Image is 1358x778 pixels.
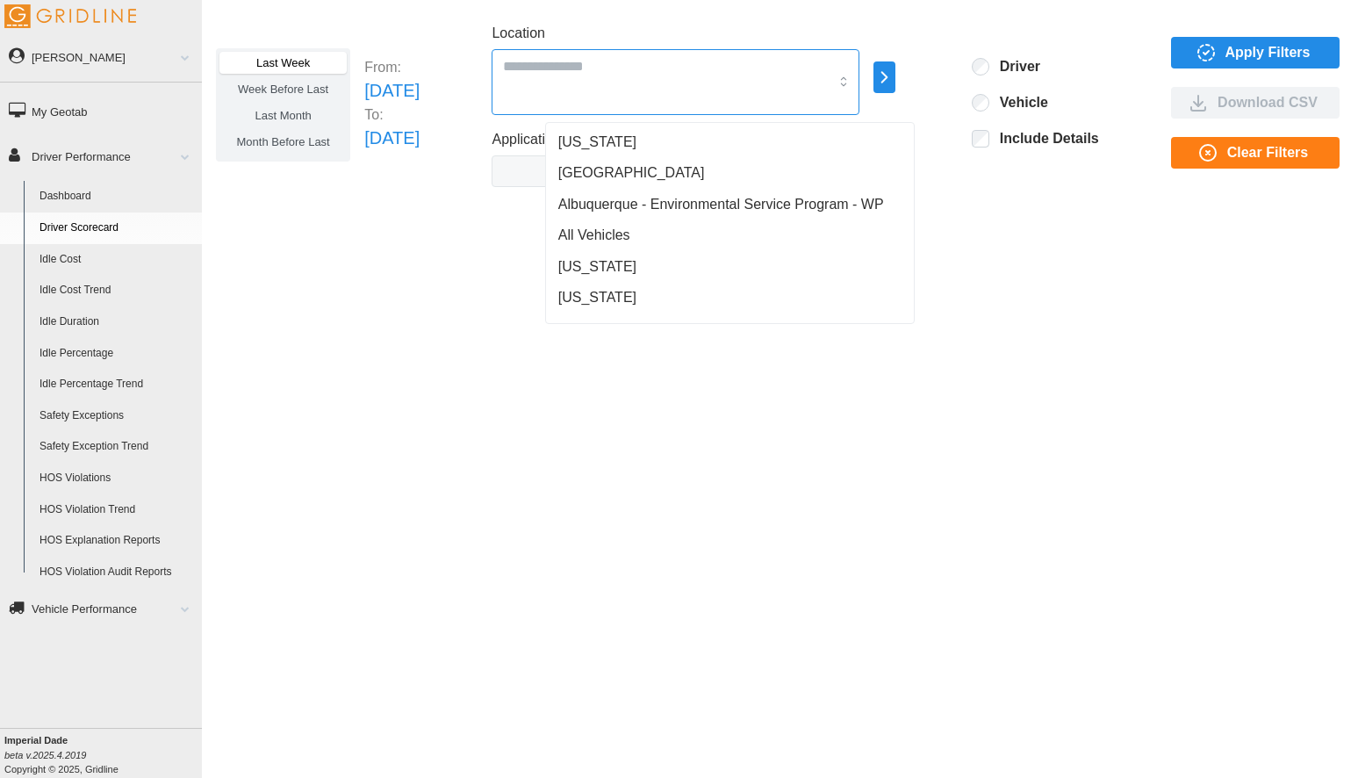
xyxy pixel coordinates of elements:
span: All Vehicles [558,225,630,246]
button: Download CSV [1171,87,1340,119]
a: Dashboard [32,181,202,213]
b: Imperial Dade [4,735,68,746]
button: Apply Filters [1171,37,1340,68]
a: Driver Scorecard [32,213,202,244]
span: [GEOGRAPHIC_DATA] [558,162,705,184]
span: Ashland [558,319,609,340]
a: Idle Cost Trend [32,275,202,306]
p: From: [364,57,420,77]
p: [DATE] [364,77,420,104]
a: HOS Violation Audit Reports [32,557,202,588]
label: Vehicle [989,94,1048,112]
span: Last Week [256,56,310,69]
span: [US_STATE] [558,132,636,153]
span: Clear Filters [1227,138,1308,168]
a: Idle Cost [32,244,202,276]
span: Download CSV [1218,88,1318,118]
a: Idle Percentage [32,338,202,370]
label: Include Details [989,130,1099,148]
button: Clear Filters [1171,137,1340,169]
span: Month Before Last [237,135,330,148]
p: To: [364,104,420,125]
img: Gridline [4,4,136,28]
label: Location [492,23,545,45]
span: Week Before Last [238,83,328,96]
span: Apply Filters [1225,38,1311,68]
a: Idle Percentage Trend [32,369,202,400]
a: HOS Violations [32,463,202,494]
span: Last Month [255,109,311,122]
span: Albuquerque - Environmental Service Program - WP [558,194,884,215]
a: Safety Exceptions [32,400,202,432]
a: Safety Exception Trend [32,431,202,463]
label: Application [492,129,560,151]
span: [US_STATE] [558,287,636,308]
a: Idle Duration [32,306,202,338]
div: Copyright © 2025, Gridline [4,733,202,776]
p: [DATE] [364,125,420,152]
a: HOS Explanation Reports [32,525,202,557]
i: beta v.2025.4.2019 [4,750,86,760]
label: Driver [989,58,1040,76]
a: HOS Violation Trend [32,494,202,526]
span: [US_STATE] [558,256,636,277]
